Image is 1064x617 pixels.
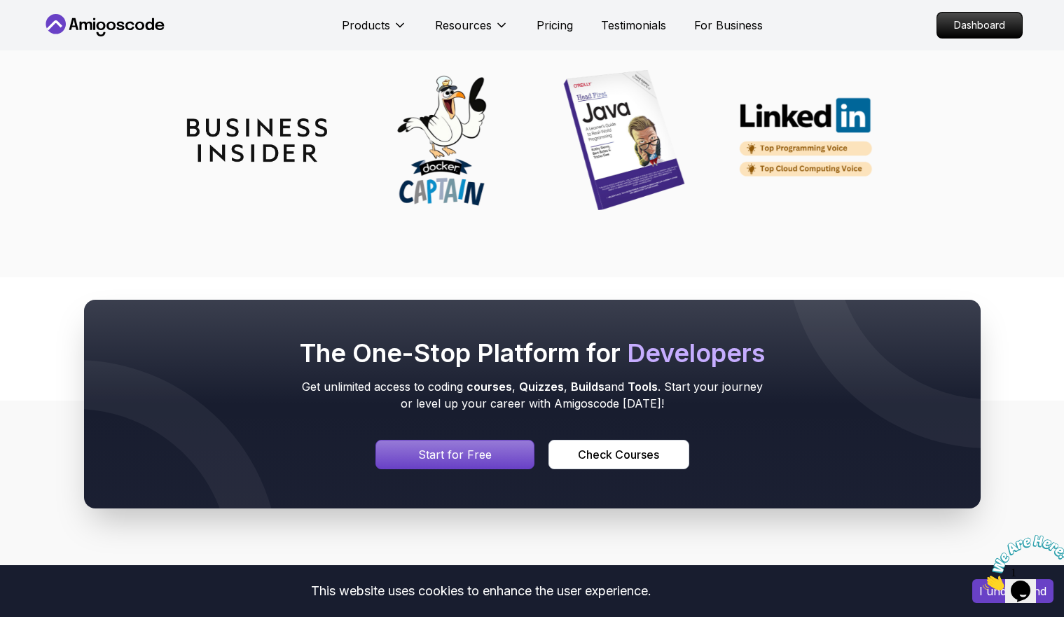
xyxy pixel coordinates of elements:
span: Quizzes [519,380,564,394]
button: Products [342,17,407,45]
img: Chat attention grabber [6,6,92,61]
button: Resources [435,17,509,45]
a: Pricing [537,17,573,34]
h2: The One-Stop Platform for [297,339,768,367]
button: Check Courses [548,440,689,469]
iframe: chat widget [977,529,1064,596]
a: For Business [694,17,763,34]
img: partner_docker [371,70,511,210]
div: This website uses cookies to enhance the user experience. [11,576,951,606]
div: Check Courses [578,446,659,463]
span: Builds [571,380,604,394]
span: 1 [6,6,11,18]
img: partner_linkedin [738,97,878,183]
p: Dashboard [937,13,1022,38]
span: courses [467,380,512,394]
p: Products [342,17,390,34]
span: Developers [627,338,765,368]
p: Start for Free [418,446,492,463]
img: partner_insider [187,118,327,162]
img: partner_java [554,70,694,210]
a: Signin page [375,440,535,469]
a: Testimonials [601,17,666,34]
span: Tools [628,380,658,394]
button: Accept cookies [972,579,1053,603]
p: Resources [435,17,492,34]
a: Dashboard [937,12,1023,39]
a: Courses page [548,440,689,469]
p: Get unlimited access to coding , , and . Start your journey or level up your career with Amigosco... [297,378,768,412]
